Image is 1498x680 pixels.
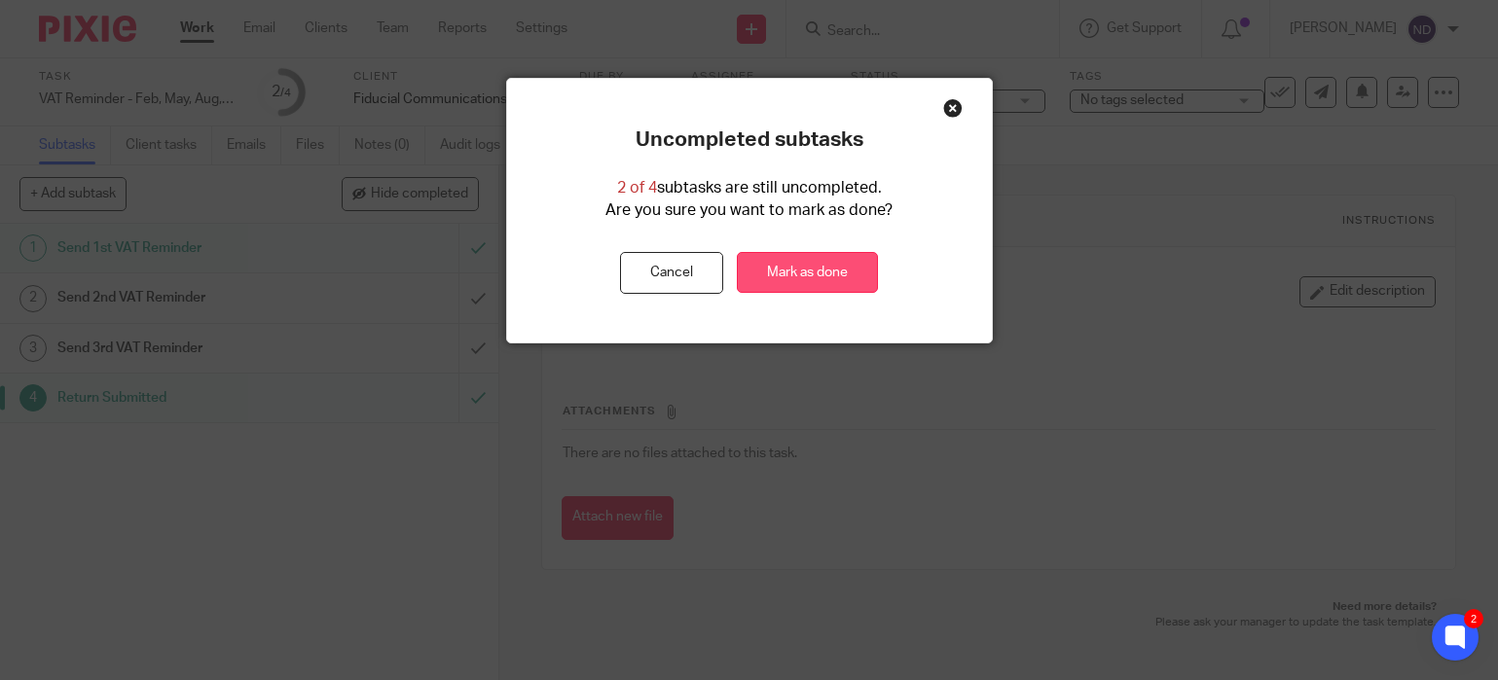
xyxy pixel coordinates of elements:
[620,252,723,294] button: Cancel
[617,180,657,196] span: 2 of 4
[737,252,878,294] a: Mark as done
[617,177,882,199] p: subtasks are still uncompleted.
[1464,609,1483,628] div: 2
[605,199,893,222] p: Are you sure you want to mark as done?
[636,127,863,153] p: Uncompleted subtasks
[943,98,963,118] div: Close this dialog window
